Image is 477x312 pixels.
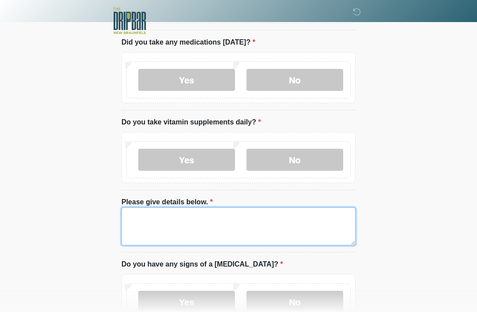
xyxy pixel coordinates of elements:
[246,149,343,171] label: No
[138,149,235,171] label: Yes
[121,117,261,128] label: Do you take vitamin supplements daily?
[121,197,213,207] label: Please give details below.
[138,69,235,91] label: Yes
[113,7,146,35] img: The DRIPBaR - New Braunfels Logo
[121,259,283,270] label: Do you have any signs of a [MEDICAL_DATA]?
[246,69,343,91] label: No
[121,37,255,48] label: Did you take any medications [DATE]?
